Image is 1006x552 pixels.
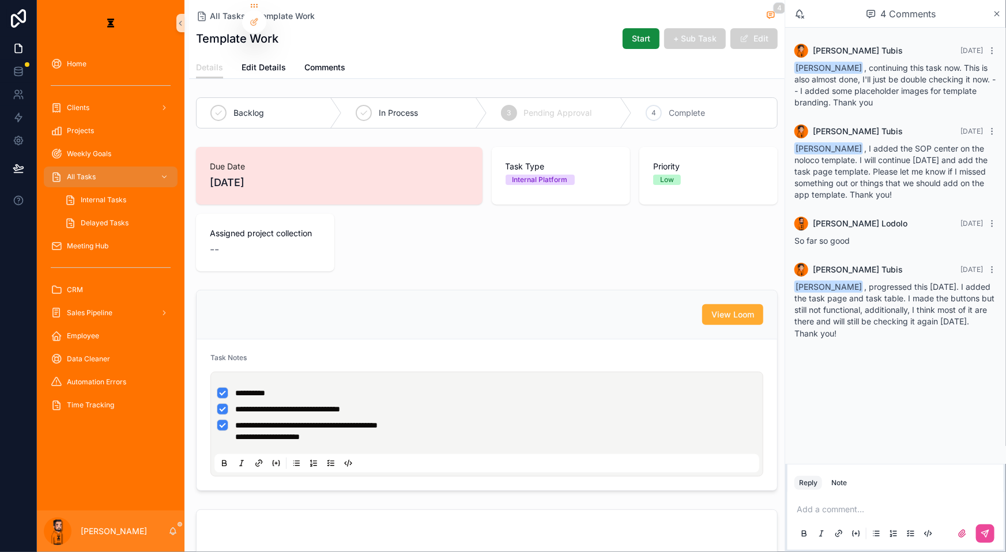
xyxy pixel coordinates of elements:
a: Automation Errors [44,372,178,392]
a: Internal Tasks [58,190,178,210]
button: Note [827,476,851,490]
div: Low [660,175,674,185]
a: All Tasks [196,10,246,22]
a: Template Work [257,10,315,22]
span: Task Type [506,161,616,172]
div: , progressed this [DATE]. I added the task page and task table. I made the buttons but still not ... [794,281,997,339]
span: Projects [67,126,94,135]
span: In Process [379,107,418,119]
span: [PERSON_NAME] Tubis [813,45,903,56]
button: Reply [794,476,822,490]
a: Projects [44,120,178,141]
span: [DATE] [960,127,983,135]
a: Meeting Hub [44,236,178,256]
span: -- [210,241,219,258]
span: Pending Approval [524,107,592,119]
span: , I added the SOP center on the noloco template. I will continue [DATE] and add the task page tem... [794,143,988,199]
a: Delayed Tasks [58,213,178,233]
span: [PERSON_NAME] [794,142,863,154]
button: Start [623,28,660,49]
span: Sales Pipeline [67,308,112,317]
div: Internal Platform [513,175,568,185]
a: Data Cleaner [44,349,178,369]
span: [PERSON_NAME] Tubis [813,126,903,137]
span: So far so good [794,236,850,245]
a: Comments [304,57,345,80]
span: Due Date [210,161,469,172]
span: Meeting Hub [67,241,108,251]
a: Employee [44,326,178,346]
span: Backlog [233,107,264,119]
button: View Loom [702,304,763,325]
span: Data Cleaner [67,354,110,364]
span: Weekly Goals [67,149,111,158]
span: Edit Details [242,62,286,73]
img: App logo [101,14,120,32]
button: Edit [730,28,778,49]
span: Clients [67,103,89,112]
span: Task Notes [210,353,247,362]
a: Edit Details [242,57,286,80]
span: Comments [304,62,345,73]
span: Start [632,33,650,44]
span: Delayed Tasks [81,218,129,228]
a: Sales Pipeline [44,303,178,323]
span: All Tasks [67,172,96,182]
span: 3 [507,108,511,118]
span: Details [196,62,223,73]
span: [DATE] [960,219,983,228]
div: Note [831,478,847,487]
span: [DATE] [960,265,983,274]
a: Clients [44,97,178,118]
span: , continuing this task now. This is also almost done, I'll just be double checking it now. -- I a... [794,63,996,107]
span: Priority [653,161,764,172]
span: 4 [651,108,656,118]
span: [PERSON_NAME] Lodolo [813,218,907,229]
span: Automation Errors [67,377,126,387]
a: Details [196,57,223,79]
span: [PERSON_NAME] Tubis [813,264,903,275]
span: [PERSON_NAME] [794,62,863,74]
a: CRM [44,279,178,300]
span: Employee [67,331,99,341]
span: [DATE] [210,175,469,191]
span: 4 Comments [881,7,936,21]
span: CRM [67,285,83,294]
span: 4 [773,2,786,14]
a: Home [44,54,178,74]
h1: Template Work [196,31,278,47]
span: Internal Tasks [81,195,126,205]
p: Thank you! [794,327,997,339]
span: View Loom [711,309,754,320]
a: Weekly Goals [44,143,178,164]
button: 4 [764,9,778,23]
p: [PERSON_NAME] [81,525,147,537]
span: Home [67,59,86,69]
span: [DATE] [960,46,983,55]
span: Complete [669,107,705,119]
div: scrollable content [37,46,184,429]
span: Assigned project collection [210,228,321,239]
span: + Sub Task [673,33,717,44]
a: All Tasks [44,167,178,187]
span: [PERSON_NAME] [794,281,863,293]
button: + Sub Task [664,28,726,49]
span: All Tasks [210,10,246,22]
